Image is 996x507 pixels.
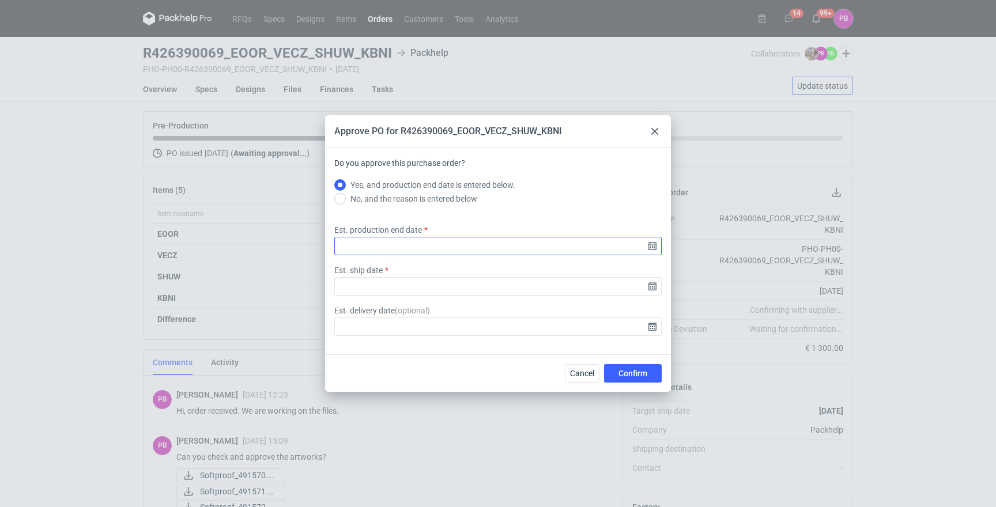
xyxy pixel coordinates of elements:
[604,364,662,383] button: Confirm
[334,224,422,236] label: Est. production end date
[395,306,430,315] span: ( optional )
[334,264,383,276] label: Est. ship date
[334,125,562,138] div: Approve PO for R426390069_EOOR_VECZ_SHUW_KBNI
[570,369,594,377] span: Cancel
[334,157,465,178] label: Do you approve this purchase order?
[334,305,430,316] label: Est. delivery date
[618,369,647,377] span: Confirm
[565,364,599,383] button: Cancel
